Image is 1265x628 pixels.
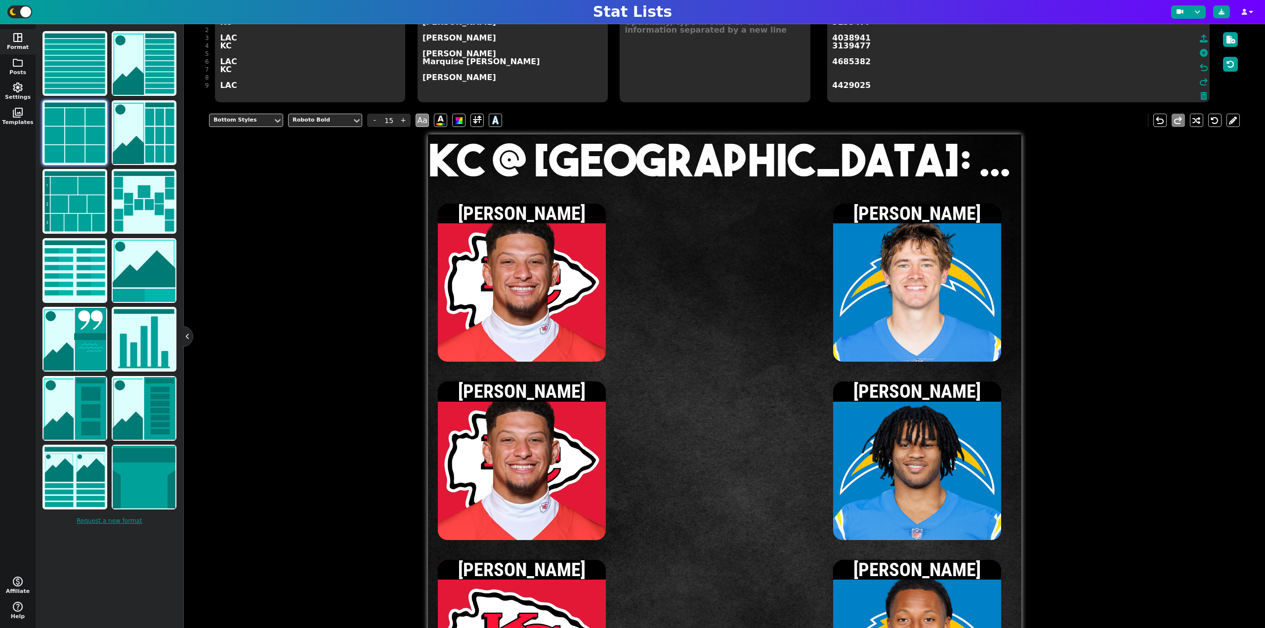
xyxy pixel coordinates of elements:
[827,13,1210,102] textarea: 3139477 4038941 3139477 4685382 4429025
[113,239,175,302] img: matchup
[458,558,586,581] span: [PERSON_NAME]
[12,82,24,93] span: settings
[215,13,405,102] textarea: KC LAC KC LAC KC LAC
[41,511,178,530] a: Request a new format
[205,42,209,50] div: 4
[1172,115,1184,126] span: redo
[43,101,106,164] img: grid
[113,446,175,508] img: jersey
[396,114,411,127] span: +
[205,26,209,34] div: 2
[205,82,209,89] div: 9
[205,50,209,58] div: 5
[12,576,24,587] span: monetization_on
[205,66,209,74] div: 7
[367,114,382,127] span: -
[458,380,586,402] span: [PERSON_NAME]
[43,170,106,233] img: tier
[853,380,981,402] span: [PERSON_NAME]
[205,58,209,66] div: 6
[12,57,24,69] span: folder
[458,202,586,224] span: [PERSON_NAME]
[43,239,106,302] img: scores
[113,377,175,440] img: lineup
[113,101,175,164] img: grid with image
[43,308,106,371] img: news/quote
[213,116,269,125] div: Bottom Styles
[428,137,1021,182] h1: KC @ [GEOGRAPHIC_DATA]: 21-27
[1154,115,1166,126] span: undo
[205,34,209,42] div: 3
[416,114,429,127] span: Aa
[1153,114,1167,127] button: undo
[43,377,106,440] img: highlight
[12,601,24,613] span: help
[43,32,106,95] img: list
[492,112,499,128] span: A
[12,32,24,43] span: space_dashboard
[205,74,209,82] div: 8
[43,446,106,508] img: comparison
[593,3,672,21] h1: Stat Lists
[113,170,175,233] img: bracket
[1198,76,1210,88] span: redo
[113,32,175,95] img: list with image
[853,202,981,224] span: [PERSON_NAME]
[853,558,981,581] span: [PERSON_NAME]
[418,13,608,102] textarea: [PERSON_NAME] [PERSON_NAME] [PERSON_NAME] Marquise [PERSON_NAME] [PERSON_NAME]
[293,116,348,125] div: Roboto Bold
[1172,114,1185,127] button: redo
[12,107,24,119] span: photo_library
[113,308,175,371] img: chart
[1198,62,1210,74] span: undo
